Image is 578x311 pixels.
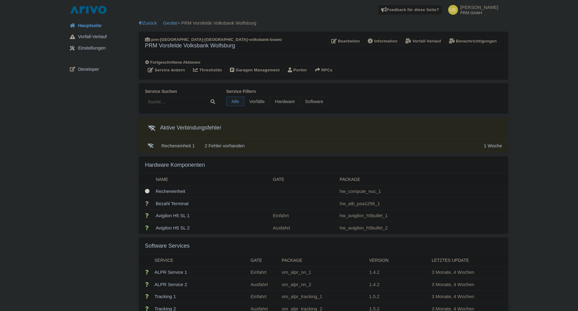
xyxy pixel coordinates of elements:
[429,266,496,279] td: 3 Monate, 4 Wochen
[153,185,271,198] td: Recheneinheit
[271,210,337,222] td: Einfahrt
[369,282,379,287] span: 1.4.2
[150,60,200,65] span: Fortgeschrittene Aktionen
[481,139,508,153] td: 1 Woche
[248,255,279,266] th: Gate
[271,174,337,185] th: Gate
[279,278,367,291] td: om_alpr_nn_2
[190,66,225,75] a: Thresholds
[152,255,248,266] th: Service
[78,22,102,29] span: Hauptseite
[226,88,328,95] label: Service filtern
[328,37,363,46] a: Bearbeiten
[271,222,337,234] td: Ausfahrt
[65,42,139,54] a: Einstellungen
[429,278,496,291] td: 3 Monate, 4 Wochen
[152,291,248,303] td: Tracking 1
[429,255,496,266] th: Letztes Update
[145,122,221,134] h3: Aktive Verbindungsfehler
[279,266,367,279] td: om_alpr_nn_1
[279,291,367,303] td: om_alpr_tracking_1
[145,88,219,95] label: Service suchen
[337,197,508,210] td: hw_atb_psa1256_1
[446,37,500,46] a: Benachrichtigungen
[367,255,429,266] th: Version
[153,174,271,185] th: Name
[460,11,498,15] small: PRM GmbH
[460,5,498,10] span: [PERSON_NAME]
[337,210,508,222] td: hw_avigilon_h5bullet_1
[153,222,271,234] td: Avigilon H5 SL 2
[337,222,508,234] td: hw_avigilon_h5bullet_2
[248,266,279,279] td: Einfahrt
[279,255,367,266] th: Package
[69,5,108,15] img: logo
[145,66,188,75] a: Service ändern
[145,97,219,106] input: Suche…
[285,66,310,75] a: Portier
[227,66,282,75] a: Garagen Management
[78,66,99,73] span: Developer
[145,162,205,169] h3: Hardware Komponenten
[300,97,328,106] span: Software
[152,278,248,291] td: ALPR Service 2
[369,294,379,299] span: 1.5.2
[337,174,508,185] th: Package
[65,31,139,43] a: Vorfall-Verlauf
[65,20,139,31] a: Hauptseite
[152,266,248,279] td: ALPR Service 1
[248,278,279,291] td: Ausfahrt
[403,37,444,46] a: Vorfall-Verlauf
[205,143,245,148] span: 2 Fehler vorhanden
[65,63,139,75] a: Developer
[139,20,157,26] a: Zurück
[153,197,271,210] td: Bezahl Terminal
[429,291,496,303] td: 3 Monate, 4 Wochen
[244,97,270,106] span: Vorfälle
[248,291,279,303] td: Einfahrt
[337,185,508,198] td: hw_compute_nuc_1
[444,5,498,15] a: [PERSON_NAME] PRM GmbH
[153,210,271,222] td: Avigilon H5 SL 1
[145,243,190,249] h3: Software Services
[163,20,177,26] a: Geräte
[145,42,282,49] h3: PRM Vorsfelde Volksbank Wolfsburg
[226,97,244,106] span: Alle
[78,33,106,40] span: Vorfall-Verlauf
[159,139,197,153] td: Recheneinheit 1
[270,97,300,106] span: Hardware
[78,45,106,52] span: Einstellungen
[378,5,442,15] a: Feedback für diese Seite?
[369,269,379,275] span: 1.4.2
[139,20,508,27] div: > PRM Vorsfelde Volksbank Wolfsburg
[151,37,282,42] span: prm-[GEOGRAPHIC_DATA]-[GEOGRAPHIC_DATA]-volksbank-brawo
[365,37,400,46] a: Information
[312,66,335,75] button: RPCs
